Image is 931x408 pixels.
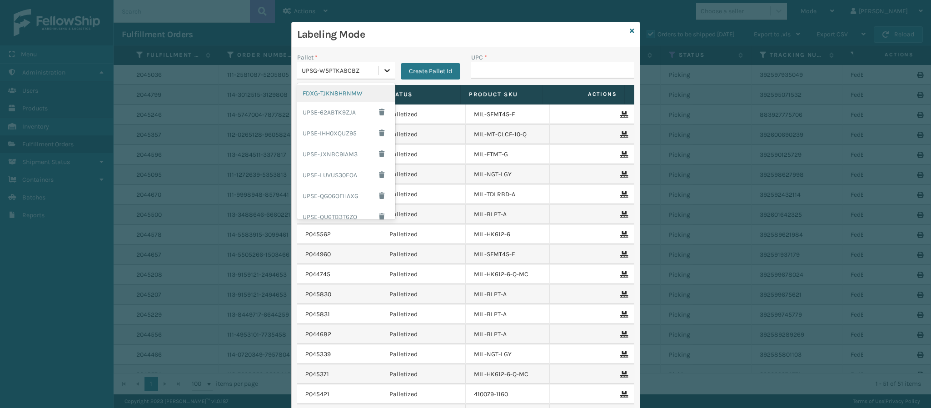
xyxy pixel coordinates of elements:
td: MIL-BLPT-A [466,284,550,304]
td: 410079-1160 [466,384,550,404]
h3: Labeling Mode [297,28,626,41]
i: Remove From Pallet [620,331,626,338]
div: UPSE-QU6TB3T6ZO [297,206,395,227]
td: Palletized [381,144,466,164]
td: MIL-BLPT-A [466,324,550,344]
td: Palletized [381,204,466,224]
td: Palletized [381,304,466,324]
a: 2045371 [305,370,329,379]
label: Product SKU [469,90,534,99]
a: 2045339 [305,350,331,359]
td: MIL-MT-CLCF-10-Q [466,124,550,144]
div: UPSG-W5PTKA8CBZ [302,66,379,75]
td: MIL-SFMT45-F [466,104,550,124]
div: UPSE-62ABTK9ZJA [297,102,395,123]
i: Remove From Pallet [620,151,626,158]
td: MIL-BLPT-A [466,204,550,224]
div: UPSE-LUVUS30EOA [297,164,395,185]
i: Remove From Pallet [620,391,626,398]
i: Remove From Pallet [620,191,626,198]
td: Palletized [381,324,466,344]
td: Palletized [381,344,466,364]
div: FDXG-TJKN8HRNMW [297,85,395,102]
td: MIL-FTMT-G [466,144,550,164]
i: Remove From Pallet [620,311,626,318]
td: MIL-NGT-LGY [466,164,550,184]
div: UPSE-IHH0XQUZ95 [297,123,395,144]
td: MIL-BLPT-A [466,304,550,324]
label: UPC [471,53,487,62]
span: Actions [545,87,622,102]
a: 2045421 [305,390,329,399]
div: UPSE-QG06OFHAXG [297,185,395,206]
td: MIL-HK612-6-Q-MC [466,264,550,284]
label: Pallet [297,53,318,62]
td: Palletized [381,184,466,204]
td: Palletized [381,164,466,184]
a: 2045562 [305,230,331,239]
td: MIL-TDLRBD-A [466,184,550,204]
label: Status [387,90,452,99]
td: Palletized [381,244,466,264]
i: Remove From Pallet [620,171,626,178]
td: MIL-NGT-LGY [466,344,550,364]
td: MIL-HK612-6 [466,224,550,244]
i: Remove From Pallet [620,131,626,138]
button: Create Pallet Id [401,63,460,80]
i: Remove From Pallet [620,231,626,238]
i: Remove From Pallet [620,271,626,278]
i: Remove From Pallet [620,371,626,378]
td: Palletized [381,104,466,124]
td: MIL-SFMT45-F [466,244,550,264]
a: 2045830 [305,290,331,299]
td: Palletized [381,384,466,404]
td: Palletized [381,224,466,244]
i: Remove From Pallet [620,351,626,358]
i: Remove From Pallet [620,291,626,298]
td: MIL-HK612-6-Q-MC [466,364,550,384]
a: 2045831 [305,310,330,319]
a: 2044745 [305,270,330,279]
a: 2044682 [305,330,331,339]
td: Palletized [381,124,466,144]
a: 2044960 [305,250,331,259]
td: Palletized [381,284,466,304]
td: Palletized [381,264,466,284]
i: Remove From Pallet [620,211,626,218]
div: UPSE-JXNBC9IAM3 [297,144,395,164]
i: Remove From Pallet [620,251,626,258]
td: Palletized [381,364,466,384]
i: Remove From Pallet [620,111,626,118]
